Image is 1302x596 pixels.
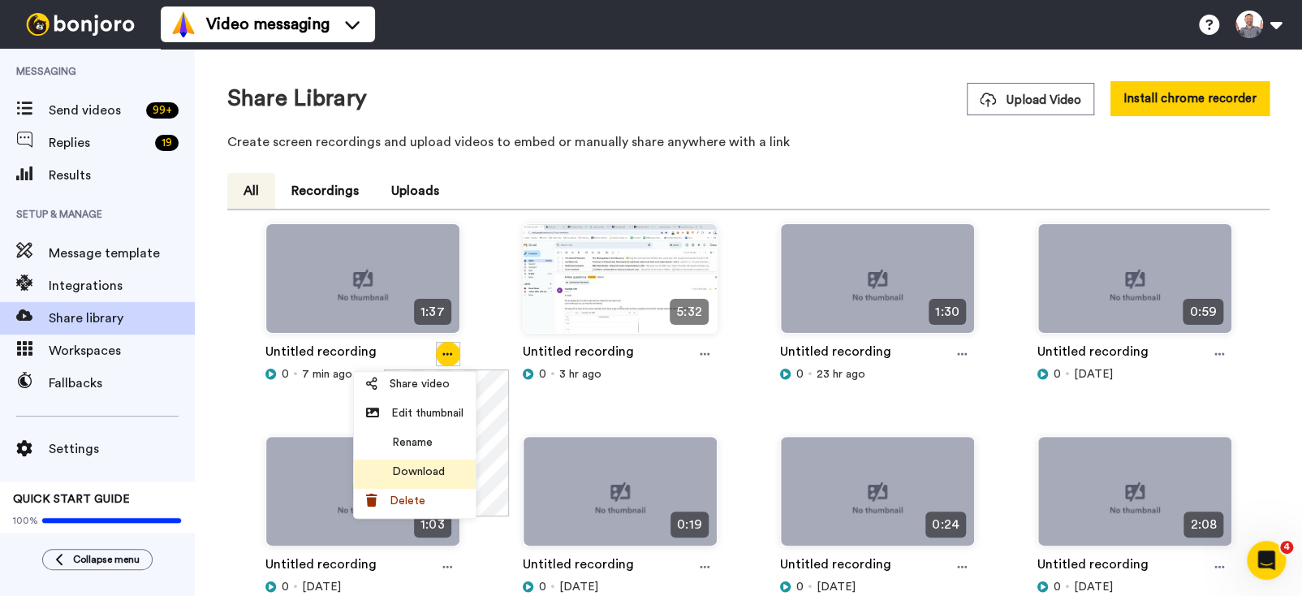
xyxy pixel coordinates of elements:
img: no-thumbnail.jpg [1038,437,1231,559]
button: Recordings [275,173,375,209]
span: 100% [13,514,38,527]
span: 2:08 [1183,512,1222,538]
button: Upload Video [967,83,1094,115]
img: no-thumbnail.jpg [524,437,717,559]
span: Results [49,166,195,185]
span: Video messaging [206,13,330,36]
span: Replies [49,133,149,153]
span: 0 [796,579,804,595]
img: no-thumbnail.jpg [266,437,459,559]
span: Collapse menu [73,553,140,566]
div: [DATE] [780,579,975,595]
span: Workspaces [49,341,195,361]
span: 4 [1280,541,1293,554]
div: [DATE] [265,579,460,595]
img: bj-logo-header-white.svg [19,13,141,36]
span: 1:37 [414,299,451,325]
span: Rename [392,434,433,451]
span: 5:32 [670,299,708,325]
button: Uploads [375,173,455,209]
span: 0 [1054,366,1061,382]
p: Create screen recordings and upload videos to embed or manually share anywhere with a link [227,132,1270,152]
span: 0 [539,366,546,382]
span: Message template [49,244,195,263]
span: Upload Video [980,92,1081,109]
div: 23 hr ago [780,366,975,382]
a: Untitled recording [1037,555,1149,579]
span: 0:24 [925,512,965,538]
span: 1:30 [929,299,965,325]
img: no-thumbnail.jpg [781,224,974,347]
span: 0 [539,579,546,595]
span: Delete [390,493,425,509]
a: Untitled recording [265,555,377,579]
div: 7 min ago [265,366,460,382]
div: 3 hr ago [523,366,718,382]
span: Send videos [49,101,140,120]
iframe: Intercom live chat [1247,541,1286,580]
span: 0:59 [1183,299,1222,325]
a: Untitled recording [780,342,891,366]
span: Integrations [49,276,195,296]
a: Untitled recording [265,342,377,366]
span: 0 [282,366,289,382]
span: Fallbacks [49,374,195,393]
span: 0 [796,366,804,382]
button: Collapse menu [42,549,153,570]
div: [DATE] [1037,366,1232,382]
h1: Share Library [227,86,367,111]
span: Download [392,464,445,480]
a: Untitled recording [523,555,634,579]
span: Share video [390,376,450,392]
span: 0 [282,579,289,595]
span: 0 [1054,579,1061,595]
span: Share library [49,309,195,328]
a: Untitled recording [1037,342,1149,366]
img: 94aa85a3-293d-4457-a3fb-75f443505896_thumbnail_source_1758632508.jpg [524,224,717,347]
div: [DATE] [1037,579,1232,595]
div: 19 [155,135,179,151]
span: QUICK START GUIDE [13,494,130,505]
img: vm-color.svg [170,11,196,37]
img: no-thumbnail.jpg [1038,224,1231,347]
button: All [227,173,275,209]
div: [DATE] [523,579,718,595]
div: 99 + [146,102,179,119]
a: Untitled recording [780,555,891,579]
img: no-thumbnail.jpg [781,437,974,559]
span: 0:19 [670,512,708,538]
span: 1:03 [414,512,451,538]
img: no-thumbnail.jpg [266,224,459,347]
button: Install chrome recorder [1110,81,1270,116]
span: Edit thumbnail [391,405,463,421]
span: Settings [49,439,195,459]
a: Untitled recording [523,342,634,366]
